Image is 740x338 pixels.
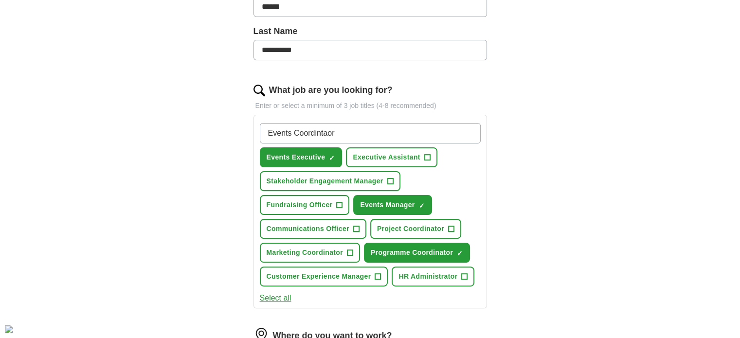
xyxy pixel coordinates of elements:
[5,325,13,333] div: Cookie consent button
[267,152,325,162] span: Events Executive
[398,271,457,282] span: HR Administrator
[267,224,349,234] span: Communications Officer
[267,176,383,186] span: Stakeholder Engagement Manager
[329,154,335,162] span: ✓
[253,85,265,96] img: search.png
[260,292,291,304] button: Select all
[260,243,360,263] button: Marketing Coordinator
[253,25,487,38] label: Last Name
[353,152,420,162] span: Executive Assistant
[360,200,415,210] span: Events Manager
[260,171,400,191] button: Stakeholder Engagement Manager
[260,219,366,239] button: Communications Officer
[370,219,461,239] button: Project Coordinator
[267,271,371,282] span: Customer Experience Manager
[260,195,350,215] button: Fundraising Officer
[457,249,463,257] span: ✓
[260,267,388,286] button: Customer Experience Manager
[371,248,453,258] span: Programme Coordinator
[260,147,343,167] button: Events Executive✓
[346,147,437,167] button: Executive Assistant
[5,325,13,333] img: Cookie%20settings
[267,248,343,258] span: Marketing Coordinator
[269,84,393,97] label: What job are you looking for?
[364,243,470,263] button: Programme Coordinator✓
[353,195,432,215] button: Events Manager✓
[377,224,444,234] span: Project Coordinator
[253,101,487,111] p: Enter or select a minimum of 3 job titles (4-8 recommended)
[419,202,425,210] span: ✓
[260,123,481,143] input: Type a job title and press enter
[267,200,333,210] span: Fundraising Officer
[392,267,474,286] button: HR Administrator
